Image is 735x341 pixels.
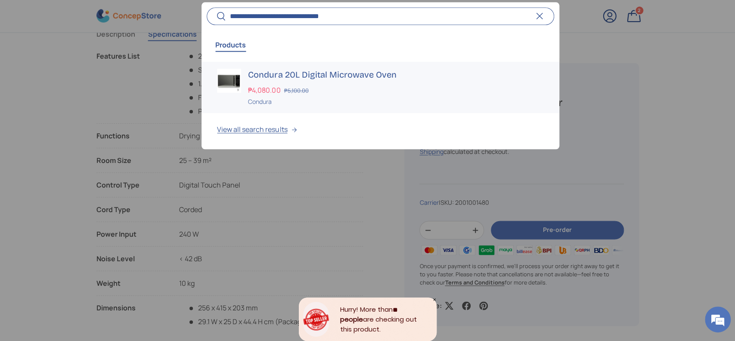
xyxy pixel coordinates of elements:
[202,113,559,149] button: View all search results
[248,97,543,106] div: Condura
[248,85,282,95] strong: ₱4,080.00
[215,35,246,55] button: Products
[4,235,164,266] textarea: Type your message and hit 'Enter'
[284,87,308,94] s: ₱5,100.00
[45,48,145,59] div: Chat with us now
[432,297,437,302] div: Close
[141,4,162,25] div: Minimize live chat window
[202,62,559,113] a: Condura 20L Digital Microwave Oven ₱4,080.00 ₱5,100.00 Condura
[248,69,543,81] h3: Condura 20L Digital Microwave Oven
[50,109,119,196] span: We're online!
